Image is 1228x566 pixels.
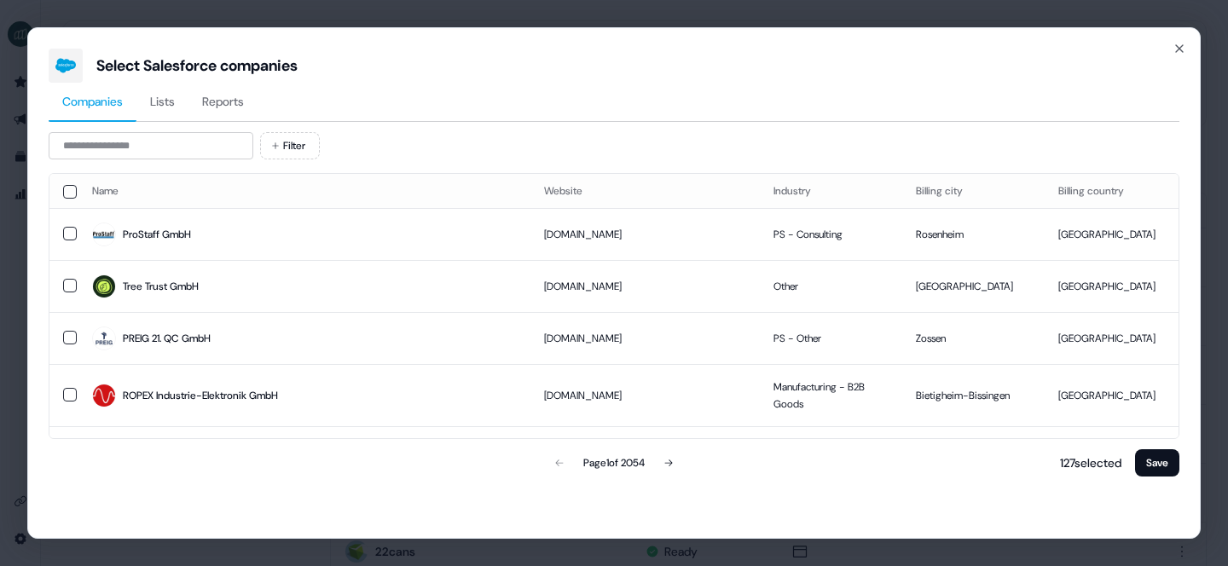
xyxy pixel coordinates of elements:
th: Name [78,174,530,208]
div: Page 1 of 2054 [583,454,645,471]
button: Save [1135,449,1179,476]
p: 127 selected [1053,454,1121,471]
span: Lists [150,93,175,110]
div: Select Salesforce companies [96,55,298,76]
th: Billing city [902,174,1045,208]
div: Tree Trust GmbH [123,278,199,295]
span: Reports [202,93,244,110]
td: Bietigheim-Bissingen [902,364,1045,426]
td: [DOMAIN_NAME] [530,426,760,478]
td: Manufacturing - B2B Goods [760,364,902,426]
span: Companies [62,93,123,110]
td: PS - Other [760,312,902,364]
td: Rosenheim [902,208,1045,260]
td: [DOMAIN_NAME] [530,208,760,260]
td: [GEOGRAPHIC_DATA] [1045,208,1179,260]
th: Website [530,174,760,208]
td: [GEOGRAPHIC_DATA] [1045,364,1179,426]
div: PREIG 21. QC GmbH [123,330,211,347]
td: [GEOGRAPHIC_DATA] [1045,312,1179,364]
td: [GEOGRAPHIC_DATA] [902,260,1045,312]
td: Retail - eCommerce [760,426,902,478]
td: PS - Consulting [760,208,902,260]
td: [GEOGRAPHIC_DATA] [1045,426,1179,478]
td: [DOMAIN_NAME] [530,260,760,312]
td: [DOMAIN_NAME] [530,364,760,426]
th: Billing country [1045,174,1179,208]
td: [DOMAIN_NAME] [530,312,760,364]
td: [GEOGRAPHIC_DATA] [1045,260,1179,312]
div: ROPEX Industrie-Elektronik GmbH [123,387,278,404]
td: Zossen [902,312,1045,364]
th: Industry [760,174,902,208]
div: ProStaff GmbH [123,226,191,243]
button: Filter [260,132,320,159]
td: Other [760,260,902,312]
td: [GEOGRAPHIC_DATA] [902,426,1045,478]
